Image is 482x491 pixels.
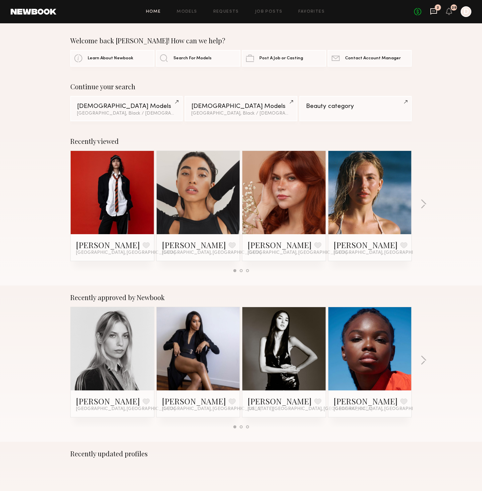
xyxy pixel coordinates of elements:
div: [DEMOGRAPHIC_DATA] Models [77,103,176,110]
div: Recently updated profiles [70,450,412,458]
div: 2 [437,6,439,10]
a: [PERSON_NAME] [248,240,312,250]
div: Beauty category [306,103,405,110]
a: D [461,6,471,17]
a: Job Posts [255,10,283,14]
a: Learn About Newbook [70,50,154,67]
div: Recently approved by Newbook [70,293,412,301]
a: [PERSON_NAME] [334,240,398,250]
span: [GEOGRAPHIC_DATA], [GEOGRAPHIC_DATA] [162,250,261,255]
a: Search For Models [156,50,240,67]
span: [US_STATE][GEOGRAPHIC_DATA], [GEOGRAPHIC_DATA] [248,406,372,412]
a: Post A Job or Casting [242,50,326,67]
div: Welcome back [PERSON_NAME]! How can we help? [70,37,412,45]
a: [PERSON_NAME] [76,396,140,406]
div: 29 [452,6,456,10]
div: [DEMOGRAPHIC_DATA] Models [191,103,290,110]
a: Favorites [298,10,325,14]
div: Continue your search [70,83,412,91]
span: [GEOGRAPHIC_DATA], [GEOGRAPHIC_DATA] [334,250,433,255]
a: Beauty category [299,96,412,121]
a: Requests [213,10,239,14]
span: Search For Models [173,56,212,61]
div: [GEOGRAPHIC_DATA], Black / [DEMOGRAPHIC_DATA] [77,111,176,116]
div: [GEOGRAPHIC_DATA], Black / [DEMOGRAPHIC_DATA] [191,111,290,116]
a: Contact Account Manager [328,50,412,67]
span: [GEOGRAPHIC_DATA], [GEOGRAPHIC_DATA] [76,406,175,412]
span: [GEOGRAPHIC_DATA], [GEOGRAPHIC_DATA] [162,406,261,412]
a: [PERSON_NAME] [162,396,226,406]
span: Post A Job or Casting [259,56,303,61]
span: [GEOGRAPHIC_DATA], [GEOGRAPHIC_DATA] [334,406,433,412]
a: 2 [430,8,437,16]
div: Recently viewed [70,137,412,145]
span: [GEOGRAPHIC_DATA], [GEOGRAPHIC_DATA] [248,250,347,255]
a: [PERSON_NAME] [248,396,312,406]
a: Home [146,10,161,14]
a: [DEMOGRAPHIC_DATA] Models[GEOGRAPHIC_DATA], Black / [DEMOGRAPHIC_DATA] [185,96,297,121]
a: [PERSON_NAME] [334,396,398,406]
a: [PERSON_NAME] [76,240,140,250]
span: Learn About Newbook [88,56,133,61]
a: [DEMOGRAPHIC_DATA] Models[GEOGRAPHIC_DATA], Black / [DEMOGRAPHIC_DATA] [70,96,183,121]
a: Models [177,10,197,14]
span: Contact Account Manager [345,56,401,61]
span: [GEOGRAPHIC_DATA], [GEOGRAPHIC_DATA] [76,250,175,255]
a: [PERSON_NAME] [162,240,226,250]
